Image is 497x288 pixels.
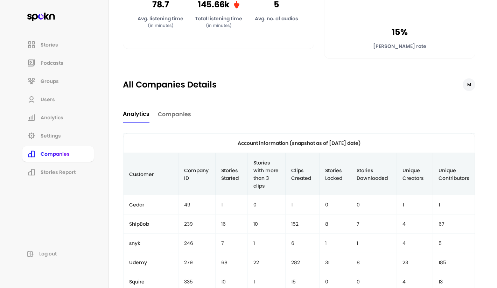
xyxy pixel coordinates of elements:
[320,195,351,215] td: 0
[178,234,216,253] td: 246
[216,253,248,272] td: 68
[22,91,94,108] a: Users
[320,215,351,234] td: 8
[41,78,59,85] span: Groups
[248,215,286,234] td: 10
[191,15,247,22] p: Total listening time
[123,133,475,153] div: Account information (snapshot as of [DATE] date)
[397,215,433,234] td: 4
[22,247,94,260] button: Log out
[351,253,397,272] td: 8
[248,153,286,195] th: Stories with more than 3 clips
[41,169,76,176] span: Stories Report
[123,79,217,90] h2: All Companies Details
[216,195,248,215] td: 1
[216,215,248,234] td: 16
[397,195,433,215] td: 1
[41,150,70,157] span: Companies
[397,153,433,195] th: Unique Creators
[41,59,63,66] span: Podcasts
[351,153,397,195] th: Stories Downloaded
[216,153,248,195] th: Stories Started
[129,201,173,209] p: Cedar
[124,153,178,195] th: Customer
[22,73,94,90] a: Groups
[133,15,189,22] p: Avg. listening time
[351,215,397,234] td: 7
[433,234,478,253] td: 5
[41,114,63,121] span: Analytics
[433,153,478,195] th: Unique Contributors
[178,253,216,272] td: 279
[216,234,248,253] td: 7
[22,127,94,144] a: Settings
[286,153,320,195] th: Clips Created
[320,153,351,195] th: Stories Locked
[286,234,320,253] td: 6
[123,106,149,123] a: Analytics
[178,153,216,195] th: Company ID
[178,195,216,215] td: 49
[41,41,58,48] span: Stories
[351,234,397,253] td: 1
[286,253,320,272] td: 282
[320,234,351,253] td: 1
[248,195,286,215] td: 0
[22,36,94,53] a: Stories
[158,110,191,119] span: Companies
[372,43,428,50] p: [PERSON_NAME] rate
[22,109,94,126] a: Analytics
[129,278,173,286] p: Squire
[433,195,478,215] td: 1
[206,22,232,29] p: (in minutes)
[22,146,94,162] a: Companies
[129,239,173,247] p: snyk
[41,96,55,103] span: Users
[129,259,173,266] p: Udemy
[248,15,304,22] p: Avg. no. of audios
[392,26,407,38] p: 15%
[248,253,286,272] td: 22
[397,234,433,253] td: 4
[286,215,320,234] td: 152
[320,253,351,272] td: 31
[433,253,478,272] td: 185
[178,215,216,234] td: 239
[397,253,433,272] td: 23
[467,82,471,87] span: M
[351,195,397,215] td: 0
[129,220,173,228] p: ShipBob
[22,55,94,71] a: Podcasts
[463,78,475,91] button: M
[286,195,320,215] td: 1
[248,234,286,253] td: 1
[41,132,61,139] span: Settings
[433,215,478,234] td: 67
[123,110,149,118] span: Analytics
[148,22,174,29] p: (in minutes)
[22,164,94,181] a: Stories Report
[158,106,191,123] a: Companies
[39,250,57,257] span: Log out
